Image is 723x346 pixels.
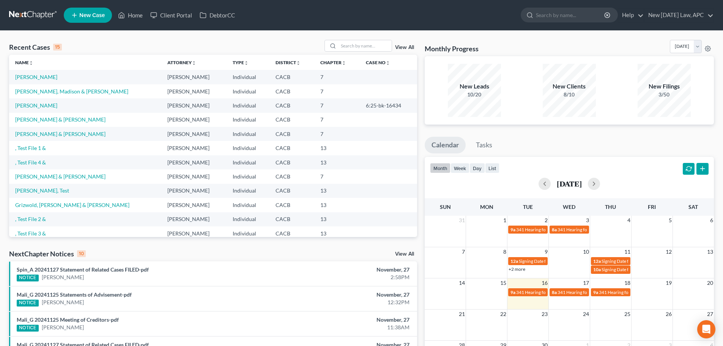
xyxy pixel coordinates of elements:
div: New Clients [543,82,596,91]
span: Sat [688,204,698,210]
button: month [430,163,450,173]
td: 7 [314,113,360,127]
a: [PERSON_NAME], Madison & [PERSON_NAME] [15,88,128,95]
td: 7 [314,84,360,98]
a: Client Portal [146,8,196,22]
div: 2:58PM [284,273,410,281]
td: [PERSON_NAME] [161,113,227,127]
a: New [DATE] Law, APC [644,8,714,22]
a: Tasks [469,137,499,153]
td: Individual [227,70,269,84]
i: unfold_more [244,61,249,65]
span: 341 Hearing for [PERSON_NAME] & [PERSON_NAME] [516,289,624,295]
span: 12 [665,247,673,256]
a: Grizwold, [PERSON_NAME] & [PERSON_NAME] [15,202,129,208]
td: CACB [269,113,314,127]
i: unfold_more [29,61,33,65]
span: 16 [541,278,548,288]
span: New Case [79,13,105,18]
span: Thu [605,204,616,210]
span: 24 [582,310,590,319]
td: CACB [269,141,314,155]
td: 6:25-bk-16434 [360,98,417,112]
span: 9a [510,227,515,232]
td: CACB [269,184,314,198]
div: 11:38AM [284,324,410,331]
span: 2 [544,216,548,225]
span: 341 Hearing for [PERSON_NAME] [516,227,584,232]
div: 3/50 [638,91,691,98]
a: Home [114,8,146,22]
span: 12a [510,258,518,264]
td: CACB [269,169,314,183]
span: 11 [624,247,631,256]
span: 8a [552,227,557,232]
span: 12a [593,258,601,264]
input: Search by name... [536,8,605,22]
span: 341 Hearing for [PERSON_NAME] [558,289,625,295]
i: unfold_more [386,61,390,65]
a: [PERSON_NAME] & [PERSON_NAME] [15,131,106,137]
a: View All [395,45,414,50]
a: Case Nounfold_more [366,60,390,65]
td: [PERSON_NAME] [161,198,227,212]
td: Individual [227,198,269,212]
a: , Test File 4 & [15,159,46,166]
span: 31 [458,216,466,225]
td: Individual [227,127,269,141]
span: 27 [706,310,714,319]
td: [PERSON_NAME] [161,212,227,226]
div: 12:32PM [284,299,410,306]
div: 15 [53,44,62,51]
span: 25 [624,310,631,319]
span: 14 [458,278,466,288]
td: 13 [314,141,360,155]
span: 9a [510,289,515,295]
span: 341 Hearing for [PERSON_NAME] & [PERSON_NAME] [599,289,707,295]
span: Sun [440,204,451,210]
span: 18 [624,278,631,288]
td: Individual [227,169,269,183]
span: 26 [665,310,673,319]
span: 7 [461,247,466,256]
td: Individual [227,98,269,112]
span: 5 [668,216,673,225]
a: , Test File 2 & [15,216,46,222]
td: CACB [269,226,314,240]
span: 21 [458,310,466,319]
h2: [DATE] [557,180,582,188]
div: NOTICE [17,325,39,332]
span: 22 [499,310,507,319]
a: [PERSON_NAME], Test [15,187,69,194]
td: [PERSON_NAME] [161,155,227,169]
td: CACB [269,198,314,212]
td: CACB [269,155,314,169]
div: New Filings [638,82,691,91]
a: Calendar [425,137,466,153]
a: Mali_G 20241125 Meeting of Creditors-pdf [17,316,119,323]
i: unfold_more [192,61,196,65]
td: [PERSON_NAME] [161,169,227,183]
td: 13 [314,198,360,212]
td: Individual [227,113,269,127]
td: CACB [269,70,314,84]
td: Individual [227,226,269,240]
td: [PERSON_NAME] [161,226,227,240]
div: November, 27 [284,291,410,299]
a: [PERSON_NAME] [15,102,57,109]
td: Individual [227,184,269,198]
div: NextChapter Notices [9,249,86,258]
span: 10 [582,247,590,256]
span: 8 [502,247,507,256]
i: unfold_more [296,61,301,65]
td: [PERSON_NAME] [161,184,227,198]
td: Individual [227,155,269,169]
span: Signing Date for [PERSON_NAME] [519,258,587,264]
a: +2 more [509,266,525,272]
span: 3 [585,216,590,225]
td: 7 [314,127,360,141]
div: New Leads [448,82,501,91]
a: [PERSON_NAME] [42,273,84,281]
td: Individual [227,212,269,226]
span: 13 [706,247,714,256]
